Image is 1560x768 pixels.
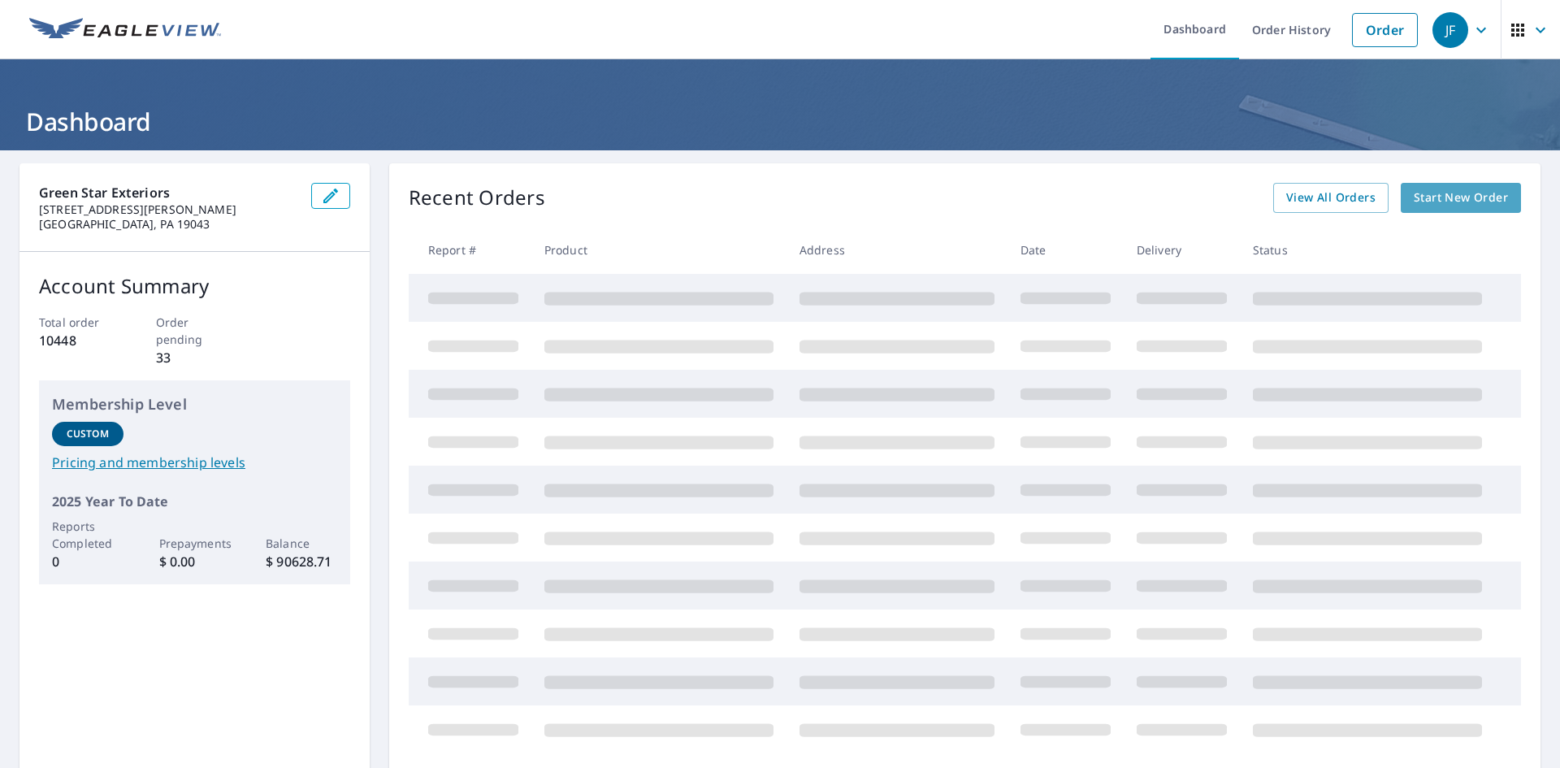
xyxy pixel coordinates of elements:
p: $ 0.00 [159,552,231,571]
th: Address [786,226,1007,274]
p: Reports Completed [52,518,123,552]
div: JF [1432,12,1468,48]
p: Membership Level [52,393,337,415]
p: Green Star Exteriors [39,183,298,202]
th: Product [531,226,786,274]
p: Custom [67,427,109,441]
a: Start New Order [1401,183,1521,213]
p: 0 [52,552,123,571]
p: 10448 [39,331,117,350]
img: EV Logo [29,18,221,42]
th: Date [1007,226,1124,274]
p: $ 90628.71 [266,552,337,571]
p: Order pending [156,314,234,348]
th: Status [1240,226,1495,274]
p: Recent Orders [409,183,545,213]
p: Balance [266,535,337,552]
p: Prepayments [159,535,231,552]
a: Pricing and membership levels [52,453,337,472]
span: View All Orders [1286,188,1376,208]
th: Delivery [1124,226,1240,274]
p: Account Summary [39,271,350,301]
p: [GEOGRAPHIC_DATA], PA 19043 [39,217,298,232]
p: 2025 Year To Date [52,492,337,511]
a: View All Orders [1273,183,1389,213]
th: Report # [409,226,531,274]
p: Total order [39,314,117,331]
h1: Dashboard [19,105,1540,138]
p: 33 [156,348,234,367]
span: Start New Order [1414,188,1508,208]
a: Order [1352,13,1418,47]
p: [STREET_ADDRESS][PERSON_NAME] [39,202,298,217]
